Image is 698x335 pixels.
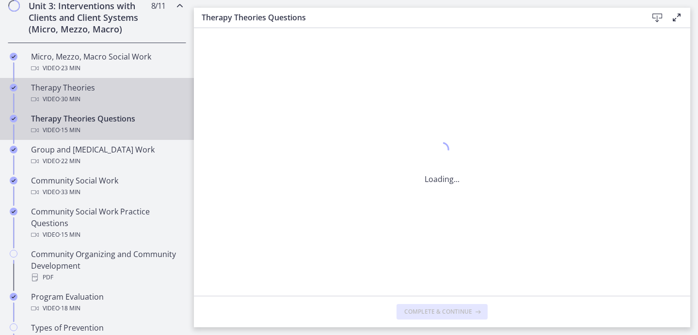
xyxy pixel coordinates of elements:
[31,144,182,167] div: Group and [MEDICAL_DATA] Work
[31,124,182,136] div: Video
[10,53,17,61] i: Completed
[10,177,17,184] i: Completed
[10,146,17,153] i: Completed
[31,291,182,314] div: Program Evaluation
[397,304,488,320] button: Complete & continue
[31,206,182,241] div: Community Social Work Practice Questions
[31,229,182,241] div: Video
[60,229,80,241] span: · 15 min
[60,303,80,314] span: · 18 min
[60,93,80,105] span: · 30 min
[31,155,182,167] div: Video
[31,248,182,283] div: Community Organizing and Community Development
[31,51,182,74] div: Micro, Mezzo, Macro Social Work
[31,93,182,105] div: Video
[202,12,632,23] h3: Therapy Theories Questions
[31,82,182,105] div: Therapy Theories
[60,155,80,167] span: · 22 min
[60,124,80,136] span: · 15 min
[31,186,182,198] div: Video
[31,175,182,198] div: Community Social Work
[31,303,182,314] div: Video
[10,208,17,215] i: Completed
[31,62,182,74] div: Video
[60,62,80,74] span: · 23 min
[425,139,460,162] div: 1
[10,84,17,91] i: Completed
[31,272,182,283] div: PDF
[404,308,472,316] span: Complete & continue
[31,113,182,136] div: Therapy Theories Questions
[10,293,17,301] i: Completed
[10,115,17,122] i: Completed
[60,186,80,198] span: · 33 min
[425,173,460,185] p: Loading...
